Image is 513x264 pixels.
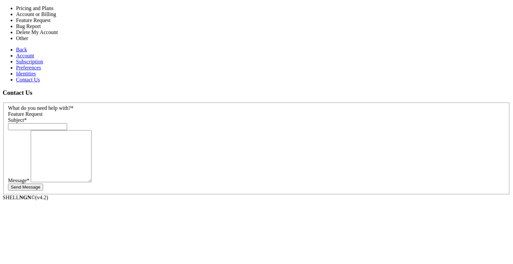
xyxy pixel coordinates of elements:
li: Feature Request [16,17,142,23]
button: Send Message [8,184,43,191]
li: Other [16,35,142,41]
li: Pricing and Plans [16,5,142,11]
div: Feature Request [8,111,505,117]
a: Back [16,47,27,52]
li: Account or Billing [16,11,142,17]
span: SHELL © [3,195,48,200]
label: Message [8,178,29,183]
li: Bug Report [16,23,142,29]
span: Feature Request [8,111,43,117]
label: Subject [8,117,27,123]
a: Identities [16,71,36,76]
b: NGN [19,195,31,200]
a: Account [16,53,34,58]
h3: Contact Us [3,89,510,96]
a: Preferences [16,65,41,70]
a: Subscription [16,59,43,64]
a: Contact Us [16,77,40,82]
li: Delete My Account [16,29,142,35]
span: 4.2.0 [35,195,48,200]
label: What do you need help with? [8,105,73,111]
